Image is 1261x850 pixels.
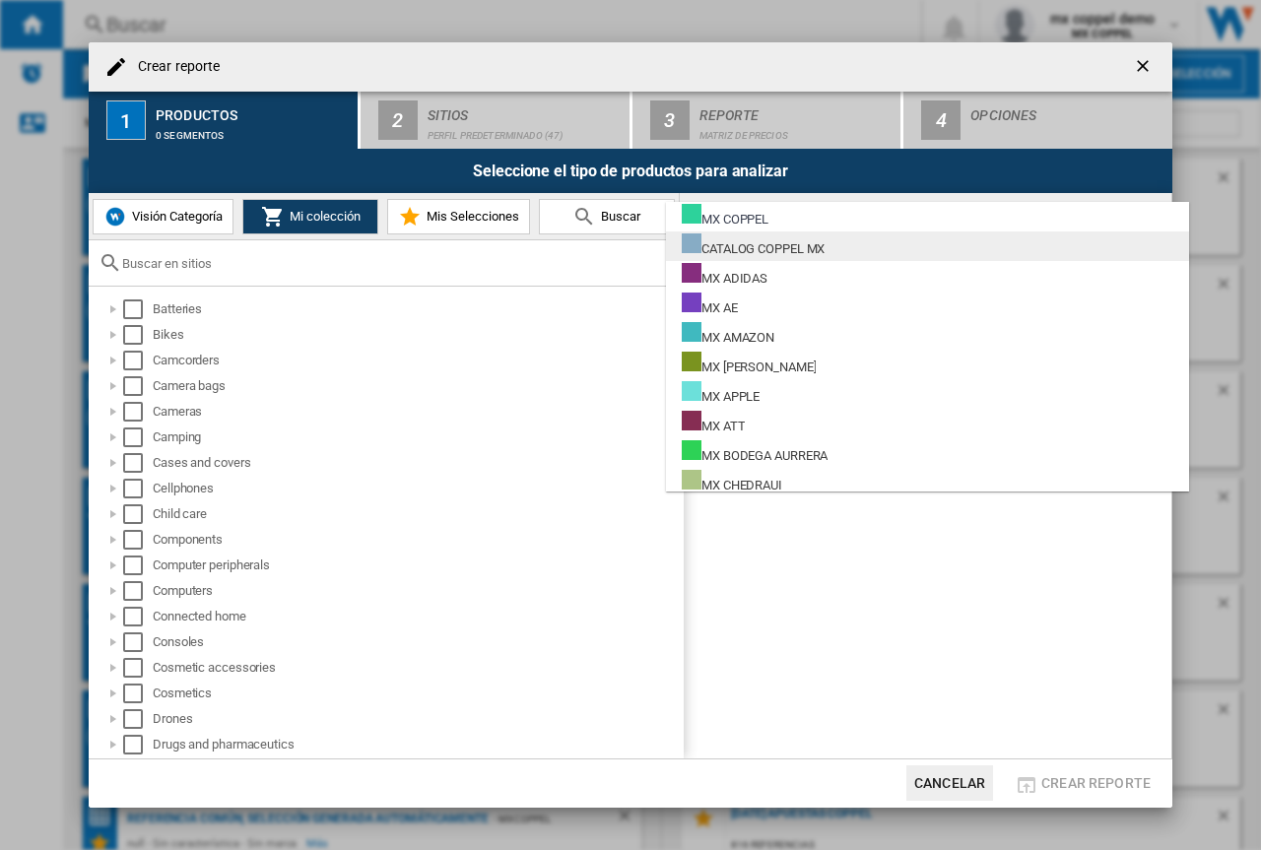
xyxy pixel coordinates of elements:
div: MX ADIDAS [682,263,767,288]
div: MX [PERSON_NAME] [682,352,816,376]
div: MX BODEGA AURRERA [682,440,828,465]
div: MX COPPEL [682,204,768,229]
div: CATALOG COPPEL MX [682,233,825,258]
div: MX AMAZON [682,322,774,347]
div: MX ATT [682,411,745,435]
div: MX AE [682,293,738,317]
div: MX CHEDRAUI [682,470,782,494]
div: MX APPLE [682,381,760,406]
